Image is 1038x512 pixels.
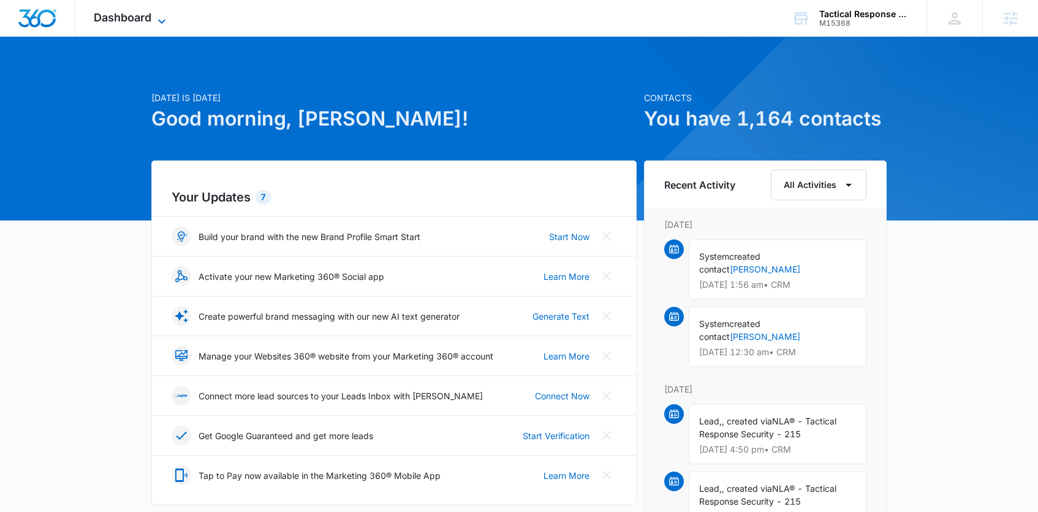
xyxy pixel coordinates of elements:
[532,310,589,323] a: Generate Text
[523,429,589,442] a: Start Verification
[597,306,616,326] button: Close
[172,188,616,206] h2: Your Updates
[699,348,856,356] p: [DATE] 12:30 am • CRM
[199,270,384,283] p: Activate your new Marketing 360® Social app
[699,318,760,342] span: created contact
[597,346,616,366] button: Close
[199,390,483,402] p: Connect more lead sources to your Leads Inbox with [PERSON_NAME]
[819,19,909,28] div: account id
[544,270,589,283] a: Learn More
[819,9,909,19] div: account name
[644,91,887,104] p: Contacts
[644,104,887,134] h1: You have 1,164 contacts
[256,190,271,205] div: 7
[597,386,616,405] button: Close
[699,318,729,329] span: System
[699,416,722,426] span: Lead,
[544,350,589,363] a: Learn More
[94,11,151,24] span: Dashboard
[664,383,866,396] p: [DATE]
[597,426,616,445] button: Close
[664,178,735,192] h6: Recent Activity
[597,227,616,246] button: Close
[535,390,589,402] a: Connect Now
[597,266,616,286] button: Close
[199,469,441,482] p: Tap to Pay now available in the Marketing 360® Mobile App
[664,218,866,231] p: [DATE]
[199,310,460,323] p: Create powerful brand messaging with our new AI text generator
[699,445,856,454] p: [DATE] 4:50 pm • CRM
[771,170,866,200] button: All Activities
[699,251,729,262] span: System
[151,91,637,104] p: [DATE] is [DATE]
[730,264,800,274] a: [PERSON_NAME]
[699,483,722,494] span: Lead,
[722,483,772,494] span: , created via
[699,280,856,289] p: [DATE] 1:56 am • CRM
[730,331,800,342] a: [PERSON_NAME]
[199,230,420,243] p: Build your brand with the new Brand Profile Smart Start
[722,416,772,426] span: , created via
[549,230,589,243] a: Start Now
[544,469,589,482] a: Learn More
[597,465,616,485] button: Close
[151,104,637,134] h1: Good morning, [PERSON_NAME]!
[699,251,760,274] span: created contact
[199,429,373,442] p: Get Google Guaranteed and get more leads
[199,350,493,363] p: Manage your Websites 360® website from your Marketing 360® account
